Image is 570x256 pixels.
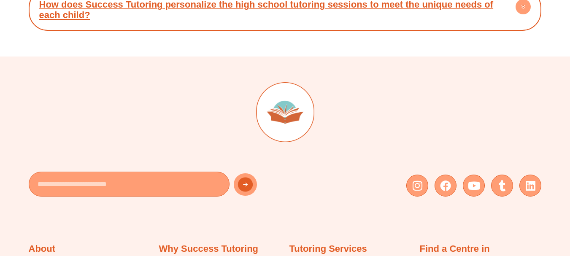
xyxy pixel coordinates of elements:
[29,243,56,255] h2: About
[159,243,259,255] h2: Why Success Tutoring
[289,243,367,255] h2: Tutoring Services
[29,172,281,201] form: New Form
[430,161,570,256] iframe: Chat Widget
